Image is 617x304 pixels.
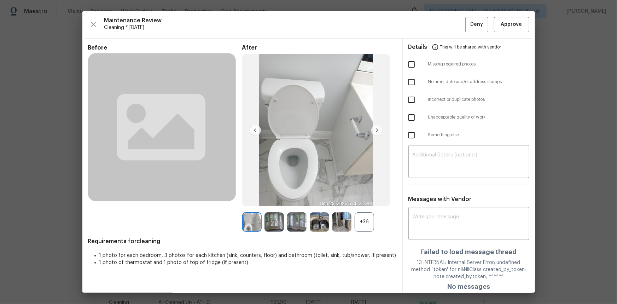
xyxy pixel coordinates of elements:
[403,126,535,144] div: Something else
[99,252,396,259] li: 1 photo for each bedroom, 3 photos for each kitchen (sink, counters, floor) and bathroom (toilet,...
[88,238,396,245] span: Requirements for cleaning
[428,79,529,85] span: No time, date and/or address stamps
[403,56,535,73] div: Missing required photos
[440,39,501,56] span: This will be shared with vendor
[403,109,535,126] div: Unacceptable quality of work
[501,20,522,29] span: Approve
[250,125,261,136] img: left-chevron-button-url
[408,248,529,256] h4: Failed to load message thread
[99,259,396,266] li: 1 photo of thermostat and 1 photo of top of fridge (if present)
[403,91,535,109] div: Incorrect or duplicate photos
[403,73,535,91] div: No time, date and/or address stamps
[428,61,529,67] span: Missing required photos
[355,212,374,232] div: +36
[470,20,483,29] span: Deny
[408,39,427,56] span: Details
[408,259,529,280] div: 13 INTERNAL: Internal Server Error: undefined method `token' for nil:NilClass created_by_token: n...
[104,17,465,24] span: Maintenance Review
[428,132,529,138] span: Something else
[494,17,529,32] button: Approve
[428,114,529,120] span: Unacceptable quality of work
[371,125,383,136] img: right-chevron-button-url
[408,196,472,202] span: Messages with Vendor
[104,24,465,31] span: Cleaning * [DATE]
[428,97,529,103] span: Incorrect or duplicate photos
[465,17,488,32] button: Deny
[447,283,490,290] h4: No messages
[242,44,396,51] span: After
[88,44,242,51] span: Before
